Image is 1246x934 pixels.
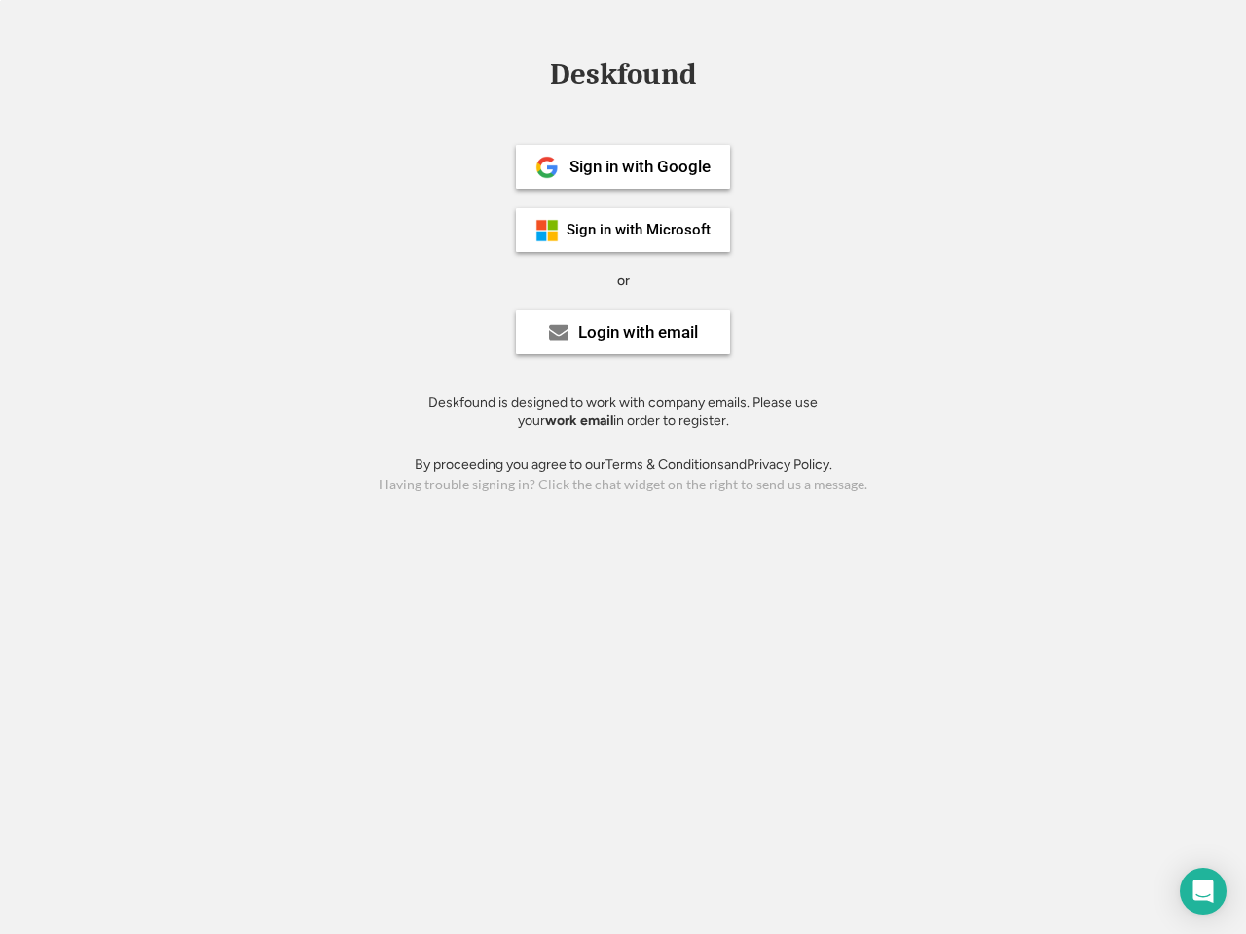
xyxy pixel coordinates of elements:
div: Deskfound is designed to work with company emails. Please use your in order to register. [404,393,842,431]
strong: work email [545,413,613,429]
div: Open Intercom Messenger [1180,868,1227,915]
img: 1024px-Google__G__Logo.svg.png [535,156,559,179]
div: Deskfound [540,59,706,90]
a: Privacy Policy. [747,456,832,473]
img: ms-symbollockup_mssymbol_19.png [535,219,559,242]
div: Login with email [578,324,698,341]
a: Terms & Conditions [605,456,724,473]
div: Sign in with Google [569,159,711,175]
div: Sign in with Microsoft [567,223,711,237]
div: By proceeding you agree to our and [415,455,832,475]
div: or [617,271,630,291]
